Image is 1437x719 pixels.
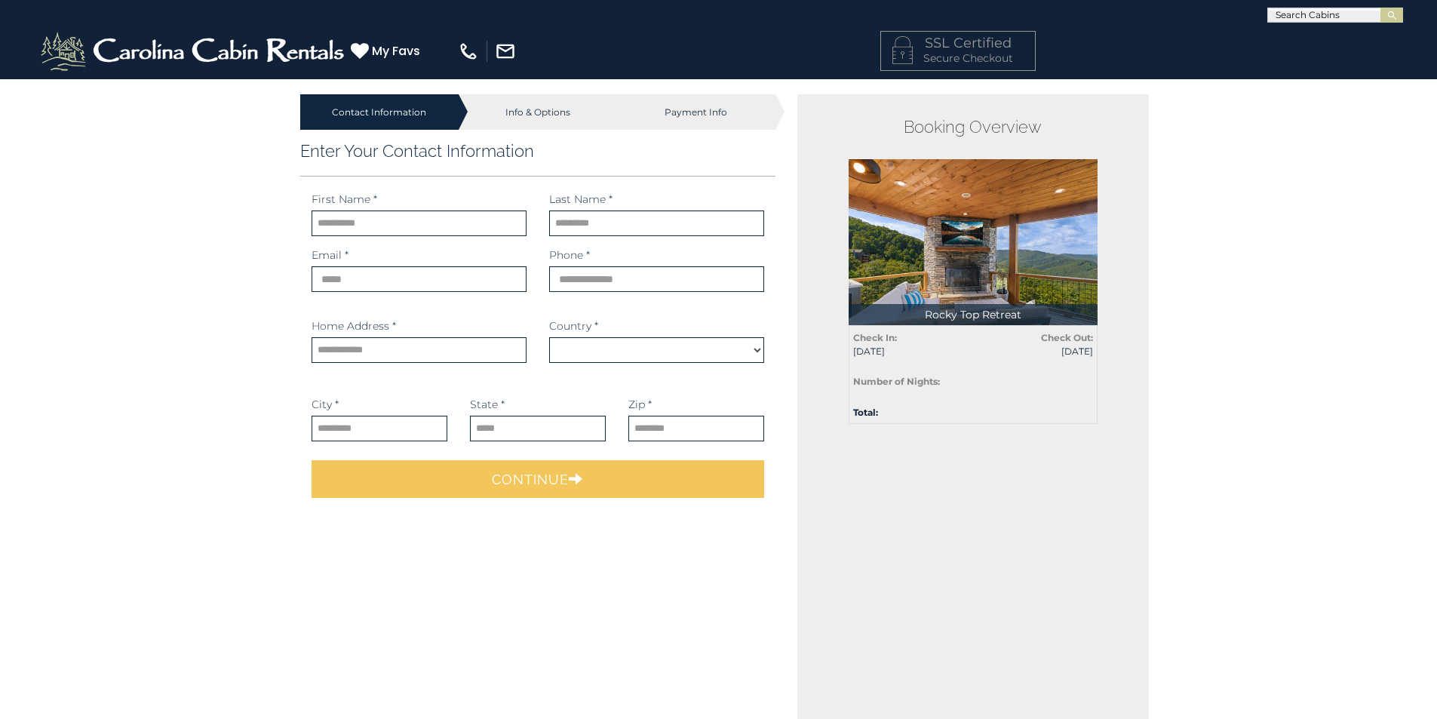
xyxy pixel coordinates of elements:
label: First Name * [312,192,377,207]
label: Email * [312,247,349,263]
label: Zip * [628,397,652,412]
label: Country * [549,318,598,333]
h4: SSL Certified [892,36,1024,51]
p: Rocky Top Retreat [849,304,1098,325]
span: [DATE] [984,345,1093,358]
span: My Favs [372,41,420,60]
h2: Booking Overview [849,117,1098,137]
span: [DATE] [853,345,962,358]
p: Secure Checkout [892,51,1024,66]
button: Continue [312,460,765,498]
h3: Enter Your Contact Information [300,141,776,161]
img: mail-regular-white.png [495,41,516,62]
strong: Total: [853,407,878,418]
label: City * [312,397,339,412]
label: State * [470,397,505,412]
strong: Check Out: [1041,332,1093,343]
img: phone-regular-white.png [458,41,479,62]
a: My Favs [351,41,424,61]
img: White-1-2.png [38,29,351,74]
label: Phone * [549,247,590,263]
label: Last Name * [549,192,613,207]
img: LOCKICON1.png [892,36,913,64]
label: Home Address * [312,318,396,333]
strong: Number of Nights: [853,376,940,387]
img: 1714398837_thumbnail.jpeg [849,159,1098,325]
strong: Check In: [853,332,897,343]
